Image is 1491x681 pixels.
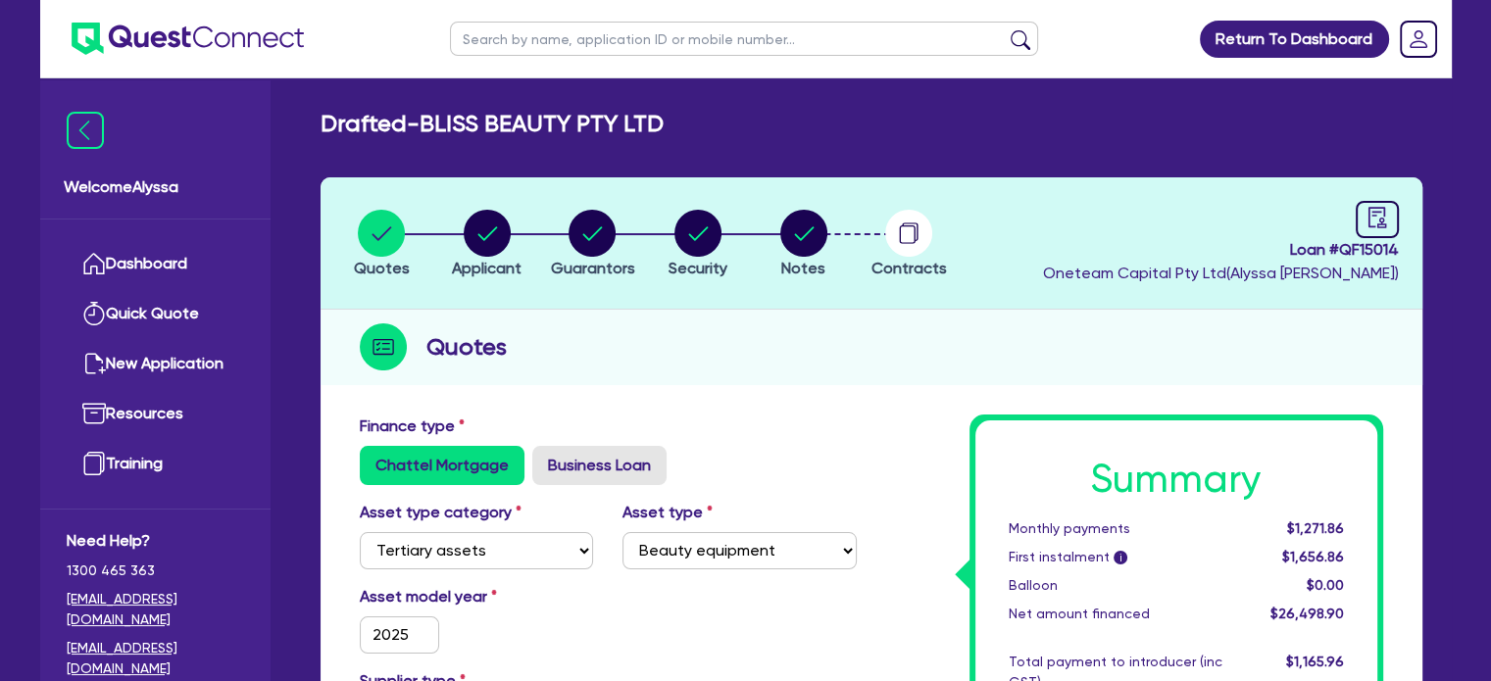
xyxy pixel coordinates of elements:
[426,329,507,365] h2: Quotes
[360,501,522,524] label: Asset type category
[549,209,635,281] button: Guarantors
[1285,654,1343,669] span: $1,165.96
[67,339,244,389] a: New Application
[870,209,948,281] button: Contracts
[67,289,244,339] a: Quick Quote
[82,302,106,325] img: quick-quote
[669,259,727,277] span: Security
[67,529,244,553] span: Need Help?
[67,239,244,289] a: Dashboard
[994,604,1237,624] div: Net amount financed
[994,518,1237,539] div: Monthly payments
[353,209,411,281] button: Quotes
[779,209,828,281] button: Notes
[1043,264,1399,282] span: Oneteam Capital Pty Ltd ( Alyssa [PERSON_NAME] )
[1393,14,1444,65] a: Dropdown toggle
[532,446,667,485] label: Business Loan
[452,259,522,277] span: Applicant
[360,414,465,438] label: Finance type
[1114,551,1127,564] span: i
[82,352,106,375] img: new-application
[72,23,304,55] img: quest-connect-logo-blue
[321,110,664,138] h2: Drafted - BLISS BEAUTY PTY LTD
[345,585,609,608] label: Asset model year
[871,259,947,277] span: Contracts
[1306,577,1343,593] span: $0.00
[354,259,410,277] span: Quotes
[668,209,728,281] button: Security
[994,575,1237,596] div: Balloon
[1009,456,1344,503] h1: Summary
[82,402,106,425] img: resources
[1356,201,1399,238] a: audit
[1367,207,1388,228] span: audit
[1043,238,1399,262] span: Loan # QF15014
[67,589,244,630] a: [EMAIL_ADDRESS][DOMAIN_NAME]
[622,501,713,524] label: Asset type
[1286,520,1343,536] span: $1,271.86
[67,638,244,679] a: [EMAIL_ADDRESS][DOMAIN_NAME]
[67,389,244,439] a: Resources
[1281,549,1343,564] span: $1,656.86
[82,452,106,475] img: training
[994,547,1237,567] div: First instalment
[1200,21,1389,58] a: Return To Dashboard
[360,446,524,485] label: Chattel Mortgage
[67,112,104,149] img: icon-menu-close
[550,259,634,277] span: Guarantors
[1269,606,1343,621] span: $26,498.90
[360,323,407,370] img: step-icon
[64,175,247,199] span: Welcome Alyssa
[450,22,1038,56] input: Search by name, application ID or mobile number...
[67,439,244,489] a: Training
[67,560,244,581] span: 1300 465 363
[451,209,522,281] button: Applicant
[781,259,825,277] span: Notes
